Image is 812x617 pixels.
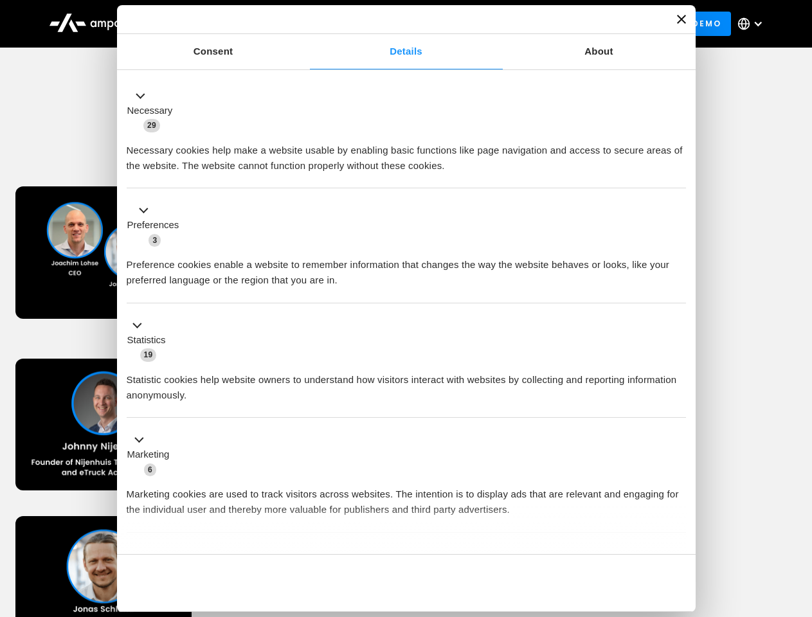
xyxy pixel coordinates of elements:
[127,133,686,174] div: Necessary cookies help make a website usable by enabling basic functions like page navigation and...
[127,247,686,288] div: Preference cookies enable a website to remember information that changes the way the website beha...
[310,34,503,69] a: Details
[127,477,686,517] div: Marketing cookies are used to track visitors across websites. The intention is to display ads tha...
[144,463,156,476] span: 6
[127,433,177,478] button: Marketing (6)
[127,547,232,563] button: Unclassified (3)
[117,34,310,69] a: Consent
[677,15,686,24] button: Close banner
[127,203,187,248] button: Preferences (3)
[127,317,174,362] button: Statistics (19)
[127,88,181,133] button: Necessary (29)
[127,447,170,462] label: Marketing
[15,130,797,161] h1: Upcoming Webinars
[212,549,224,562] span: 3
[127,218,179,233] label: Preferences
[149,234,161,247] span: 3
[140,348,157,361] span: 19
[503,34,696,69] a: About
[501,564,685,602] button: Okay
[127,103,173,118] label: Necessary
[143,119,160,132] span: 29
[127,362,686,403] div: Statistic cookies help website owners to understand how visitors interact with websites by collec...
[127,333,166,348] label: Statistics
